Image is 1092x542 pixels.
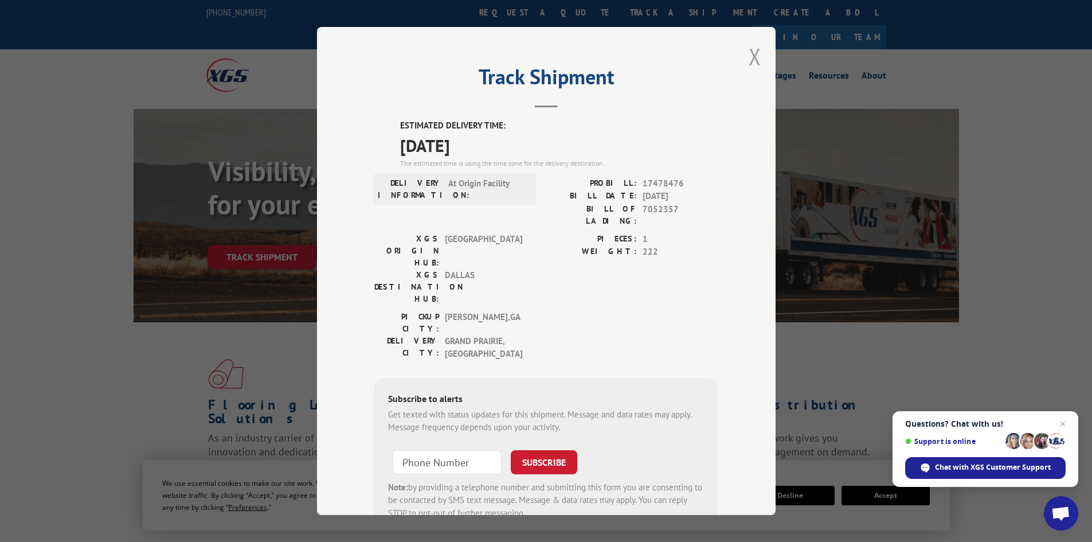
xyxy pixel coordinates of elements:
div: The estimated time is using the time zone for the delivery destination. [400,158,718,169]
span: [DATE] [400,132,718,158]
label: DELIVERY CITY: [374,335,439,361]
div: by providing a telephone number and submitting this form you are consenting to be contacted by SM... [388,481,704,520]
label: BILL OF LADING: [546,203,637,227]
div: Open chat [1044,496,1078,531]
div: Subscribe to alerts [388,392,704,408]
label: ESTIMATED DELIVERY TIME: [400,119,718,132]
label: PROBILL: [546,177,637,190]
span: Questions? Chat with us! [905,419,1066,428]
span: Close chat [1056,417,1070,431]
span: Chat with XGS Customer Support [935,462,1051,473]
label: XGS ORIGIN HUB: [374,233,439,269]
span: 17478476 [643,177,718,190]
label: PICKUP CITY: [374,311,439,335]
button: SUBSCRIBE [511,450,577,474]
span: GRAND PRAIRIE , [GEOGRAPHIC_DATA] [445,335,522,361]
span: Support is online [905,437,1001,446]
button: Close modal [749,41,761,72]
span: [PERSON_NAME] , GA [445,311,522,335]
label: DELIVERY INFORMATION: [378,177,443,201]
label: XGS DESTINATION HUB: [374,269,439,305]
div: Chat with XGS Customer Support [905,457,1066,479]
label: PIECES: [546,233,637,246]
input: Phone Number [393,450,502,474]
span: At Origin Facility [448,177,526,201]
label: WEIGHT: [546,245,637,259]
span: DALLAS [445,269,522,305]
span: [GEOGRAPHIC_DATA] [445,233,522,269]
div: Get texted with status updates for this shipment. Message and data rates may apply. Message frequ... [388,408,704,434]
span: 1 [643,233,718,246]
label: BILL DATE: [546,190,637,203]
h2: Track Shipment [374,69,718,91]
span: 222 [643,245,718,259]
span: [DATE] [643,190,718,203]
strong: Note: [388,482,408,493]
span: 7052357 [643,203,718,227]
